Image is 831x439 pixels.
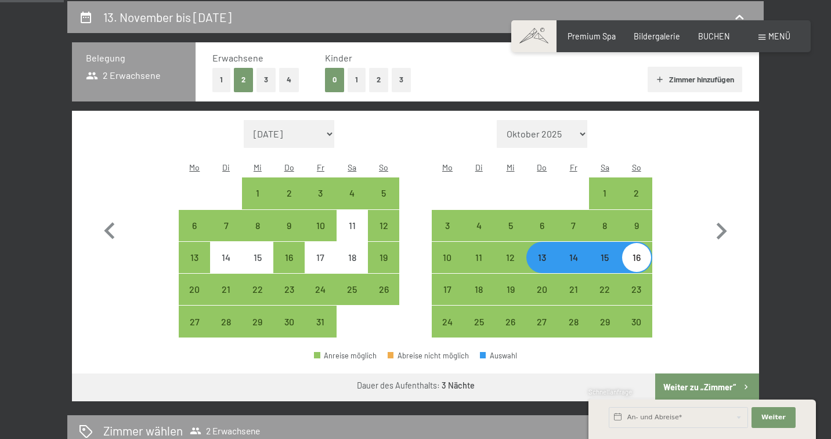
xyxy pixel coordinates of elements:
[589,210,620,241] div: Sat Nov 08 2025
[210,306,241,337] div: Tue Oct 28 2025
[464,317,493,346] div: 25
[527,285,557,314] div: 20
[337,242,368,273] div: Anreise nicht möglich
[621,177,652,209] div: Sun Nov 02 2025
[337,210,368,241] div: Sat Oct 11 2025
[558,210,589,241] div: Anreise möglich
[655,373,759,401] button: Weiter zu „Zimmer“
[589,177,620,209] div: Sat Nov 01 2025
[494,306,526,337] div: Anreise möglich
[621,274,652,305] div: Sun Nov 23 2025
[368,177,399,209] div: Sun Oct 05 2025
[211,221,240,250] div: 7
[464,253,493,282] div: 11
[442,380,475,390] b: 3 Nächte
[305,210,336,241] div: Anreise möglich
[432,306,463,337] div: Mon Nov 24 2025
[621,306,652,337] div: Anreise möglich
[648,67,742,92] button: Zimmer hinzufügen
[368,274,399,305] div: Sun Oct 26 2025
[273,210,305,241] div: Thu Oct 09 2025
[179,242,210,273] div: Mon Oct 13 2025
[768,31,790,41] span: Menü
[242,274,273,305] div: Wed Oct 22 2025
[348,68,366,92] button: 1
[273,210,305,241] div: Anreise möglich
[463,306,494,337] div: Anreise möglich
[463,210,494,241] div: Anreise möglich
[559,221,588,250] div: 7
[388,352,469,360] div: Abreise nicht möglich
[338,285,367,314] div: 25
[368,177,399,209] div: Anreise möglich
[368,242,399,273] div: Anreise möglich
[180,317,209,346] div: 27
[761,413,786,422] span: Weiter
[180,285,209,314] div: 20
[305,242,336,273] div: Fri Oct 17 2025
[622,317,651,346] div: 30
[210,274,241,305] div: Anreise möglich
[494,210,526,241] div: Anreise möglich
[568,31,616,41] span: Premium Spa
[368,242,399,273] div: Sun Oct 19 2025
[622,188,651,217] div: 2
[590,188,619,217] div: 1
[432,274,463,305] div: Mon Nov 17 2025
[463,274,494,305] div: Tue Nov 18 2025
[325,68,344,92] button: 0
[590,317,619,346] div: 29
[179,306,210,337] div: Mon Oct 27 2025
[243,285,272,314] div: 22
[242,306,273,337] div: Wed Oct 29 2025
[306,188,335,217] div: 3
[464,285,493,314] div: 18
[242,210,273,241] div: Anreise möglich
[496,317,525,346] div: 26
[306,221,335,250] div: 10
[242,306,273,337] div: Anreise möglich
[698,31,730,41] a: BUCHEN
[210,242,241,273] div: Tue Oct 14 2025
[559,317,588,346] div: 28
[242,177,273,209] div: Anreise möglich
[632,162,641,172] abbr: Sonntag
[273,306,305,337] div: Anreise möglich
[210,210,241,241] div: Anreise möglich
[463,306,494,337] div: Tue Nov 25 2025
[622,221,651,250] div: 9
[526,242,558,273] div: Thu Nov 13 2025
[314,352,377,360] div: Anreise möglich
[432,210,463,241] div: Anreise möglich
[273,274,305,305] div: Anreise möglich
[337,177,368,209] div: Sat Oct 04 2025
[475,162,483,172] abbr: Dienstag
[537,162,547,172] abbr: Donnerstag
[242,210,273,241] div: Wed Oct 08 2025
[558,242,589,273] div: Anreise möglich
[558,306,589,337] div: Fri Nov 28 2025
[179,210,210,241] div: Mon Oct 06 2025
[305,242,336,273] div: Anreise nicht möglich
[306,317,335,346] div: 31
[305,177,336,209] div: Anreise möglich
[369,253,398,282] div: 19
[179,306,210,337] div: Anreise möglich
[210,242,241,273] div: Anreise nicht möglich
[589,242,620,273] div: Anreise möglich
[279,68,299,92] button: 4
[432,274,463,305] div: Anreise möglich
[494,210,526,241] div: Wed Nov 05 2025
[589,274,620,305] div: Sat Nov 22 2025
[622,253,651,282] div: 16
[189,162,200,172] abbr: Montag
[368,274,399,305] div: Anreise möglich
[212,52,263,63] span: Erwachsene
[306,253,335,282] div: 17
[284,162,294,172] abbr: Donnerstag
[432,306,463,337] div: Anreise möglich
[337,210,368,241] div: Anreise nicht möglich
[273,177,305,209] div: Thu Oct 02 2025
[103,10,232,24] h2: 13. November bis [DATE]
